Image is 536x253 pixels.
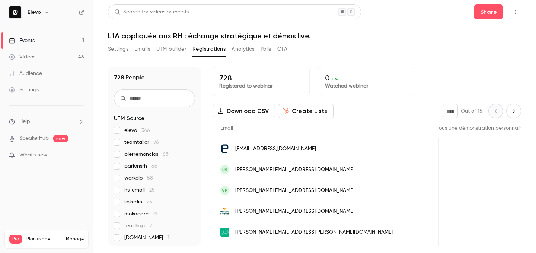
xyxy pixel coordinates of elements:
button: Settings [108,43,128,55]
span: parlonsrh [124,162,157,170]
span: Plan usage [26,236,61,242]
a: SpeakerHub [19,135,49,142]
span: [DOMAIN_NAME] [124,234,169,241]
span: 1 [167,235,169,240]
p: Watched webinar [325,82,409,90]
button: Download CSV [213,104,275,118]
button: Next page [506,104,521,118]
img: greensolver.net [220,228,229,237]
span: 25 [149,187,155,193]
button: Share [474,4,503,19]
span: LB [222,166,227,173]
span: Email [220,126,233,131]
p: Registered to webinar [219,82,303,90]
button: Polls [261,43,271,55]
img: europesnacks.com [220,207,229,216]
span: 68 [163,152,169,157]
span: pierremonclos [124,151,169,158]
span: teachup [124,222,152,230]
img: Elevo [9,6,21,18]
h1: L'IA appliquée aux RH : échange stratégique et démos live. [108,31,521,40]
span: [PERSON_NAME][EMAIL_ADDRESS][DOMAIN_NAME] [235,208,354,215]
span: 66 [151,164,157,169]
button: CTA [277,43,287,55]
button: UTM builder [156,43,186,55]
div: Search for videos or events [114,8,189,16]
h6: Elevo [28,9,41,16]
span: [PERSON_NAME][EMAIL_ADDRESS][DOMAIN_NAME] [235,187,354,195]
span: [PERSON_NAME][EMAIL_ADDRESS][PERSON_NAME][DOMAIN_NAME] [235,228,393,236]
div: Events [9,37,35,44]
img: everial.com [220,144,229,153]
span: 76 [154,140,159,145]
span: 58 [147,175,153,181]
span: UTM Source [114,115,144,122]
h1: 728 People [114,73,145,82]
button: Analytics [232,43,255,55]
span: mokacare [124,210,157,218]
span: 21 [153,211,157,216]
button: Create Lists [278,104,334,118]
span: Help [19,118,30,126]
span: [PERSON_NAME][EMAIL_ADDRESS][DOMAIN_NAME] [235,166,354,174]
p: 0 [325,73,409,82]
div: Videos [9,53,35,61]
span: Pro [9,235,22,244]
div: Settings [9,86,39,94]
p: Out of 15 [461,107,482,115]
span: 2 [149,223,152,228]
a: Manage [66,236,84,242]
span: hs_email [124,186,155,194]
span: linkedin [124,198,152,206]
span: 25 [147,199,152,205]
li: help-dropdown-opener [9,118,84,126]
span: workelo [124,174,153,182]
span: 0 % [332,76,338,82]
span: teamtailor [124,139,159,146]
span: [EMAIL_ADDRESS][DOMAIN_NAME] [235,145,316,153]
span: elevo [124,127,150,134]
button: Emails [134,43,150,55]
button: Registrations [192,43,226,55]
span: What's new [19,151,47,159]
div: Audience [9,70,42,77]
p: 728 [219,73,303,82]
span: 346 [141,128,150,133]
span: VP [222,187,228,194]
span: new [53,135,68,142]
